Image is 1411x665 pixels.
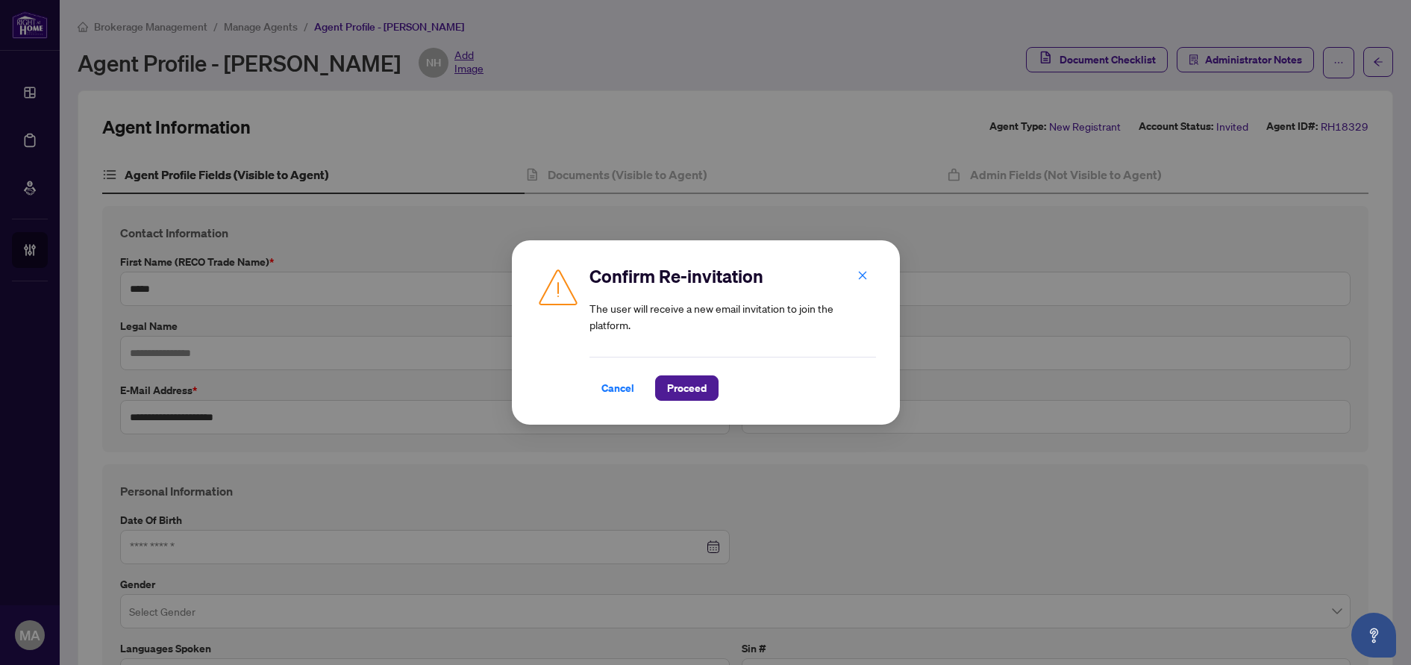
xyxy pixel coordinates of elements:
[857,270,868,281] span: close
[601,376,634,400] span: Cancel
[589,375,646,401] button: Cancel
[1351,613,1396,658] button: Open asap
[655,375,719,401] button: Proceed
[536,264,581,309] img: Caution Icon
[589,264,876,288] h2: Confirm Re-invitation
[667,376,707,400] span: Proceed
[589,300,876,333] article: The user will receive a new email invitation to join the platform.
